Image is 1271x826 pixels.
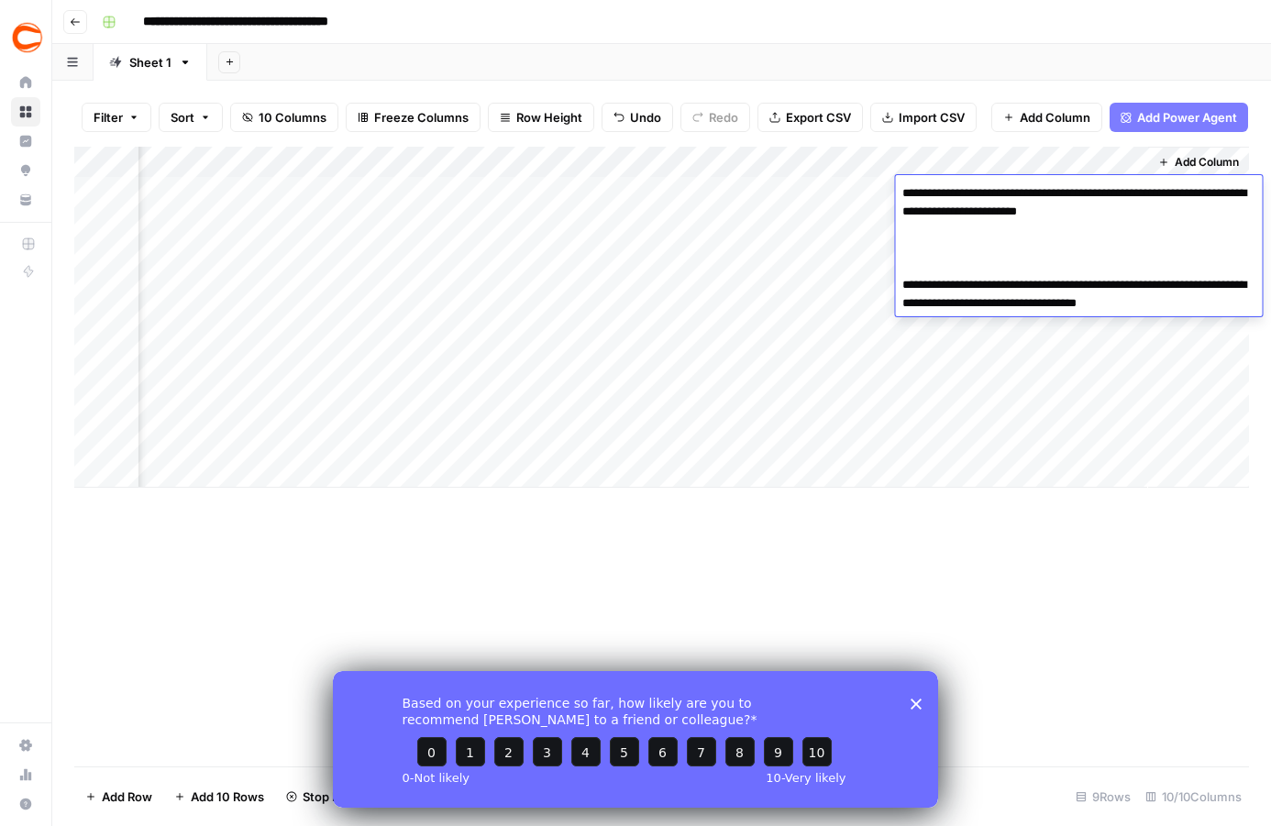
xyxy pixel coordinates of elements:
[870,103,977,132] button: Import CSV
[259,108,326,127] span: 10 Columns
[11,15,40,61] button: Workspace: Covers
[11,68,40,97] a: Home
[991,103,1102,132] button: Add Column
[630,108,661,127] span: Undo
[333,671,938,808] iframe: Survey from AirOps
[230,103,338,132] button: 10 Columns
[488,103,594,132] button: Row Height
[516,108,582,127] span: Row Height
[11,185,40,215] a: Your Data
[786,108,851,127] span: Export CSV
[757,103,863,132] button: Export CSV
[1137,108,1237,127] span: Add Power Agent
[94,108,123,127] span: Filter
[1175,154,1239,171] span: Add Column
[374,108,469,127] span: Freeze Columns
[191,787,264,806] span: Add 10 Rows
[82,103,151,132] button: Filter
[346,103,481,132] button: Freeze Columns
[11,789,40,819] button: Help + Support
[11,731,40,760] a: Settings
[1068,782,1138,811] div: 9 Rows
[709,108,738,127] span: Redo
[1138,782,1249,811] div: 10/10 Columns
[275,782,371,811] button: Stop Runs
[899,108,965,127] span: Import CSV
[171,108,194,127] span: Sort
[303,787,360,806] span: Stop Runs
[11,760,40,789] a: Usage
[159,103,223,132] button: Sort
[94,44,207,81] a: Sheet 1
[1151,150,1246,174] button: Add Column
[11,127,40,156] a: Insights
[102,787,152,806] span: Add Row
[11,21,44,54] img: Covers Logo
[163,782,275,811] button: Add 10 Rows
[74,782,163,811] button: Add Row
[602,103,673,132] button: Undo
[1020,108,1090,127] span: Add Column
[680,103,750,132] button: Redo
[11,97,40,127] a: Browse
[1110,103,1248,132] button: Add Power Agent
[129,53,171,72] div: Sheet 1
[11,156,40,185] a: Opportunities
